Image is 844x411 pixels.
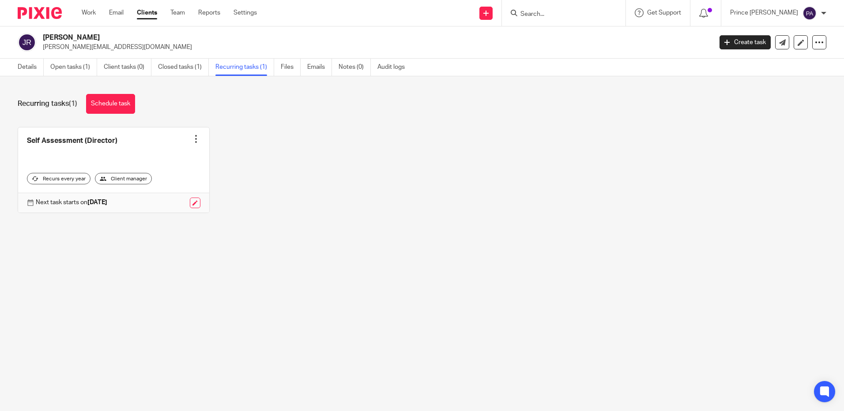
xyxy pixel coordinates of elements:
a: Files [281,59,301,76]
div: Recurs every year [27,173,90,184]
strong: [DATE] [87,199,107,205]
a: Closed tasks (1) [158,59,209,76]
img: svg%3E [18,33,36,52]
a: Reports [198,8,220,17]
a: Team [170,8,185,17]
div: Client manager [95,173,152,184]
a: Notes (0) [339,59,371,76]
a: Clients [137,8,157,17]
img: Pixie [18,7,62,19]
p: Next task starts on [36,198,107,207]
input: Search [520,11,599,19]
a: Open tasks (1) [50,59,97,76]
span: Get Support [647,10,681,16]
a: Work [82,8,96,17]
p: [PERSON_NAME][EMAIL_ADDRESS][DOMAIN_NAME] [43,43,706,52]
a: Settings [234,8,257,17]
a: Audit logs [377,59,411,76]
a: Emails [307,59,332,76]
a: Schedule task [86,94,135,114]
a: Details [18,59,44,76]
img: svg%3E [803,6,817,20]
a: Client tasks (0) [104,59,151,76]
a: Email [109,8,124,17]
h1: Recurring tasks [18,99,77,108]
span: (1) [69,100,77,107]
a: Create task [720,35,771,49]
a: Recurring tasks (1) [215,59,274,76]
h2: [PERSON_NAME] [43,33,573,42]
p: Prince [PERSON_NAME] [730,8,798,17]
